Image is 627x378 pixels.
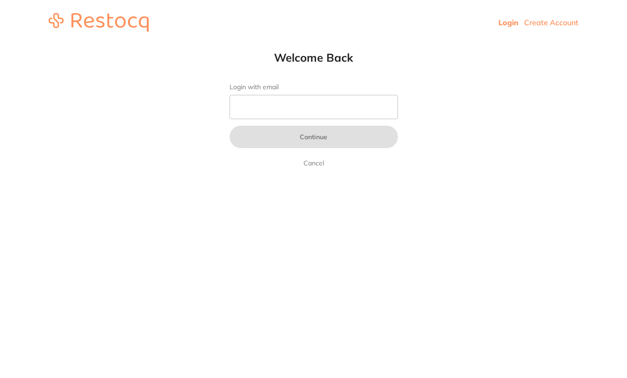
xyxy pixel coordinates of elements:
[498,18,519,27] a: Login
[302,157,326,169] a: Cancel
[211,50,417,64] h1: Welcome Back
[230,126,398,148] button: Continue
[49,13,149,32] img: restocq_logo.svg
[230,83,398,91] label: Login with email
[524,18,578,27] a: Create Account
